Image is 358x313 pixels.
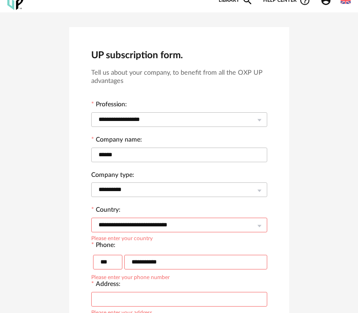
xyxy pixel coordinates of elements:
label: Profession: [91,101,127,110]
label: Address: [91,281,121,289]
h2: UP subscription form. [91,49,267,61]
label: Country: [91,207,121,215]
div: Please enter your country [91,234,153,241]
label: Company type: [91,172,134,180]
label: Phone: [91,242,116,250]
label: Company name: [91,137,142,145]
h3: Tell us about your company, to benefit from all the OXP UP advantages [91,69,267,86]
div: Please enter your phone number [91,273,170,280]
